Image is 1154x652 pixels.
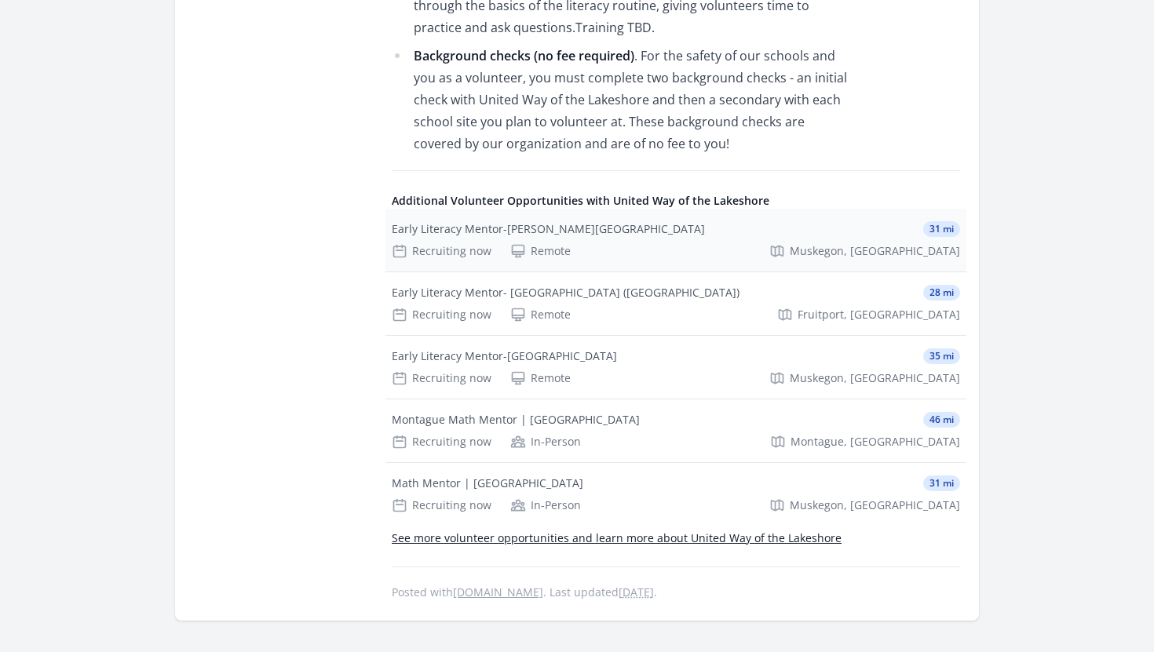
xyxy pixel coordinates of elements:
strong: Background checks (no fee required) [414,47,634,64]
a: Early Literacy Mentor-[GEOGRAPHIC_DATA] 35 mi Recruiting now Remote Muskegon, [GEOGRAPHIC_DATA] [385,336,966,399]
abbr: Wed, Sep 3, 2025 6:21 PM [619,585,654,599]
div: Recruiting now [392,434,491,450]
div: Remote [510,370,571,386]
div: Recruiting now [392,370,491,386]
span: 46 mi [923,412,960,428]
h4: Additional Volunteer Opportunities with United Way of the Lakeshore [392,193,960,209]
div: Math Mentor | [GEOGRAPHIC_DATA] [392,475,583,491]
span: 35 mi [923,348,960,364]
a: [DOMAIN_NAME] [453,585,543,599]
span: Fruitport, [GEOGRAPHIC_DATA] [798,307,960,322]
div: Early Literacy Mentor- [GEOGRAPHIC_DATA] ([GEOGRAPHIC_DATA]) [392,285,740,301]
span: Muskegon, [GEOGRAPHIC_DATA] [790,497,960,513]
div: Remote [510,307,571,322]
span: 31 mi [923,221,960,237]
p: Posted with . Last updated . [392,586,960,599]
div: In-Person [510,497,581,513]
span: Training TBD. [575,19,655,36]
div: Recruiting now [392,243,491,259]
div: Recruiting now [392,307,491,322]
li: . For the safety of our schools and you as a volunteer, you must complete two background checks -... [392,45,851,155]
span: 28 mi [923,285,960,301]
a: Math Mentor | [GEOGRAPHIC_DATA] 31 mi Recruiting now In-Person Muskegon, [GEOGRAPHIC_DATA] [385,463,966,526]
div: In-Person [510,434,581,450]
div: Remote [510,243,571,259]
a: See more volunteer opportunities and learn more about United Way of the Lakeshore [392,530,842,545]
span: Muskegon, [GEOGRAPHIC_DATA] [790,243,960,259]
a: Early Literacy Mentor- [GEOGRAPHIC_DATA] ([GEOGRAPHIC_DATA]) 28 mi Recruiting now Remote Fruitpor... [385,272,966,335]
div: Recruiting now [392,497,491,513]
div: Early Literacy Mentor-[PERSON_NAME][GEOGRAPHIC_DATA] [392,221,705,237]
span: Muskegon, [GEOGRAPHIC_DATA] [790,370,960,386]
a: Early Literacy Mentor-[PERSON_NAME][GEOGRAPHIC_DATA] 31 mi Recruiting now Remote Muskegon, [GEOGR... [385,209,966,271]
div: Early Literacy Mentor-[GEOGRAPHIC_DATA] [392,348,617,364]
a: Montague Math Mentor | [GEOGRAPHIC_DATA] 46 mi Recruiting now In-Person Montague, [GEOGRAPHIC_DATA] [385,399,966,462]
span: Montague, [GEOGRAPHIC_DATA] [791,434,960,450]
div: Montague Math Mentor | [GEOGRAPHIC_DATA] [392,412,640,428]
span: 31 mi [923,475,960,491]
